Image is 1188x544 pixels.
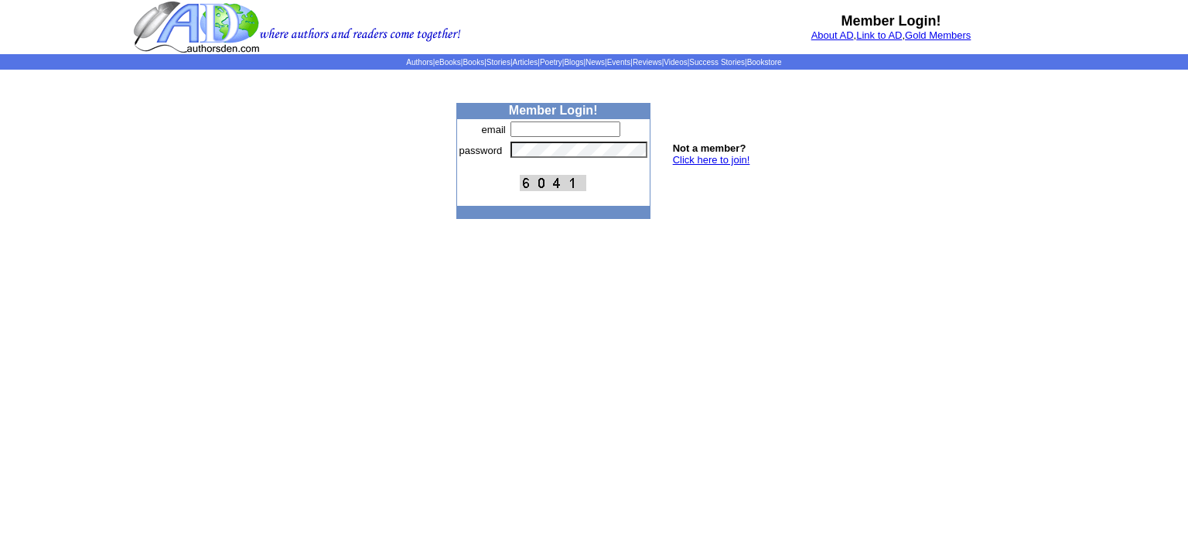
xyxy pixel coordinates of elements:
span: | | | | | | | | | | | | [406,58,781,67]
font: password [459,145,503,156]
a: Link to AD [856,29,902,41]
img: This Is CAPTCHA Image [520,175,586,191]
a: News [585,58,605,67]
a: Videos [664,58,687,67]
a: Poetry [540,58,562,67]
a: About AD [811,29,854,41]
a: Success Stories [689,58,745,67]
a: Books [463,58,484,67]
a: Reviews [633,58,662,67]
font: , , [811,29,971,41]
a: Gold Members [905,29,971,41]
a: Blogs [564,58,583,67]
a: Articles [513,58,538,67]
a: Authors [406,58,432,67]
a: eBooks [435,58,460,67]
a: Stories [486,58,510,67]
font: email [482,124,506,135]
b: Not a member? [673,142,746,154]
a: Click here to join! [673,154,750,166]
b: Member Login! [841,13,941,29]
a: Events [607,58,631,67]
a: Bookstore [747,58,782,67]
b: Member Login! [509,104,598,117]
